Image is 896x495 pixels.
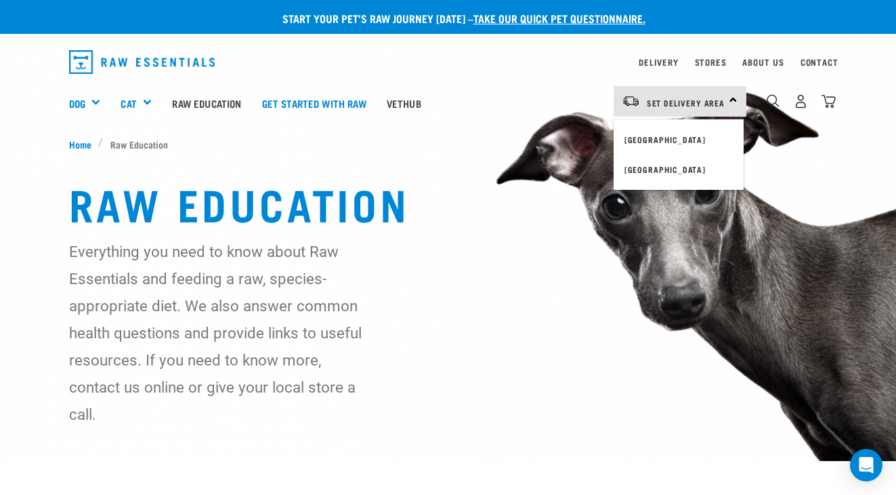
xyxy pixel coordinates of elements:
a: Raw Education [162,76,251,130]
a: [GEOGRAPHIC_DATA] [614,155,744,184]
a: [GEOGRAPHIC_DATA] [614,125,744,155]
a: Vethub [377,76,431,130]
h1: Raw Education [69,178,828,227]
a: Home [69,137,99,151]
img: Raw Essentials Logo [69,50,215,74]
span: Set Delivery Area [647,100,725,105]
a: Dog [69,96,85,111]
nav: breadcrumbs [69,137,828,151]
img: home-icon@2x.png [822,94,836,108]
a: take our quick pet questionnaire. [473,15,645,21]
nav: dropdown navigation [58,45,838,79]
img: user.png [794,94,808,108]
a: Get started with Raw [252,76,377,130]
a: Delivery [639,60,678,64]
span: Home [69,137,91,151]
div: Open Intercom Messenger [850,449,882,481]
a: Contact [801,60,838,64]
a: About Us [742,60,784,64]
p: Everything you need to know about Raw Essentials and feeding a raw, species-appropriate diet. We ... [69,238,372,428]
a: Cat [121,96,136,111]
img: home-icon-1@2x.png [767,94,780,107]
img: van-moving.png [622,95,640,107]
a: Stores [695,60,727,64]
